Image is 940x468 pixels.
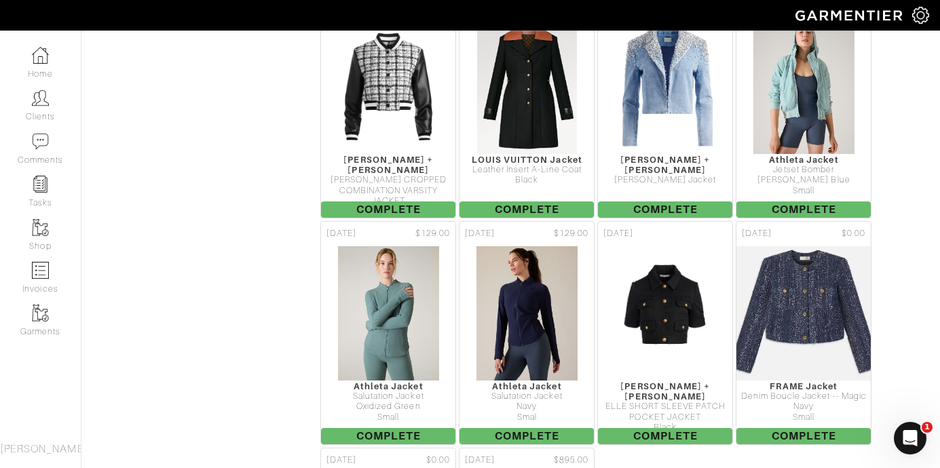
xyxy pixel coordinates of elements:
[32,47,49,64] img: dashboard-icon-dbcd8f5a0b271acd01030246c82b418ddd0df26cd7fceb0bd07c9910d44c42f6.png
[736,165,871,175] div: Jetset Bomber
[598,155,732,176] div: [PERSON_NAME] + [PERSON_NAME]
[554,227,588,240] span: $129.00
[596,220,734,446] a: [DATE] [PERSON_NAME] + [PERSON_NAME] ELLE SHORT SLEEVE PATCH POCKET JACKET Black Complete
[459,155,594,165] div: LOUIS VUITTON Jacket
[476,19,578,155] img: UctC7FwDpBYp2wuZj5AbA32A
[321,175,455,206] div: [PERSON_NAME] CROPPED COMBINATION VARSITY JACKET
[32,219,49,236] img: garments-icon-b7da505a4dc4fd61783c78ac3ca0ef83fa9d6f193b1c9dc38574b1d14d53ca28.png
[337,246,440,381] img: GncxJgFA9EMR89p7CFWtLX1t
[842,227,865,240] span: $0.00
[736,428,871,444] span: Complete
[465,454,495,467] span: [DATE]
[736,402,871,412] div: Navy
[598,428,732,444] span: Complete
[459,175,594,185] div: Black
[598,175,732,185] div: [PERSON_NAME] Jacket
[326,227,356,240] span: [DATE]
[736,381,871,391] div: FRAME Jacket
[465,227,495,240] span: [DATE]
[598,381,732,402] div: [PERSON_NAME] + [PERSON_NAME]
[612,19,719,155] img: 9YSEjtHWwFNdFPc1TjUfBXUV
[321,201,455,218] span: Complete
[736,412,871,423] div: Small
[321,381,455,391] div: Athleta Jacket
[321,155,455,176] div: [PERSON_NAME] + [PERSON_NAME]
[459,381,594,391] div: Athleta Jacket
[321,428,455,444] span: Complete
[598,201,732,218] span: Complete
[603,227,633,240] span: [DATE]
[614,246,716,381] img: zoJ5daUxvDHnh4Sua6KidWtB
[459,391,594,402] div: Salutation Jacket
[319,220,457,446] a: [DATE] $129.00 Athleta Jacket Salutation Jacket Oxidized Green Small Complete
[922,422,933,433] span: 1
[321,391,455,402] div: Salutation Jacket
[459,428,594,444] span: Complete
[789,3,912,27] img: garmentier-logo-header-white-b43fb05a5012e4ada735d5af1a66efaba907eab6374d6393d1fbf88cb4ef424d.png
[598,423,732,433] div: Black
[321,402,455,412] div: Oxidized Green
[753,19,855,155] img: AoY18mztMrK7TSmqvtmJYCFH
[459,412,594,423] div: Smal
[426,454,450,467] span: $0.00
[457,220,596,446] a: [DATE] $129.00 Athleta Jacket Salutation Jacket Navy Smal Complete
[32,133,49,150] img: comment-icon-a0a6a9ef722e966f86d9cbdc48e553b5cf19dbc54f86b18d962a5391bc8f6eb6.png
[337,19,439,155] img: 3mq2D89ks8gyeBeX9DLryFbN
[736,186,871,196] div: Small
[912,7,929,24] img: gear-icon-white-bd11855cb880d31180b6d7d6211b90ccbf57a29d726f0c71d8c61bd08dd39cc2.png
[32,90,49,106] img: clients-icon-6bae9207a08558b7cb47a8932f037763ab4055f8c8b6bfacd5dc20c3e0201464.png
[736,155,871,165] div: Athleta Jacket
[554,454,588,467] span: $895.00
[459,165,594,175] div: Leather Insert A-Line Coat
[476,246,578,381] img: GXQbJiLMX1MFAEnTTDRqN4ip
[894,422,926,454] iframe: Intercom live chat
[326,454,356,467] span: [DATE]
[598,402,732,423] div: ELLE SHORT SLEEVE PATCH POCKET JACKET
[736,201,871,218] span: Complete
[459,402,594,412] div: Navy
[734,220,873,446] a: [DATE] $0.00 FRAME Jacket Denim Boucle Jacket -- Magic Navy Small Complete
[736,391,871,402] div: Denim Boucle Jacket -- Magic
[415,227,450,240] span: $129.00
[32,262,49,279] img: orders-icon-0abe47150d42831381b5fb84f609e132dff9fe21cb692f30cb5eec754e2cba89.png
[32,176,49,193] img: reminder-icon-8004d30b9f0a5d33ae49ab947aed9ed385cf756f9e5892f1edd6e32f2345188e.png
[736,175,871,185] div: [PERSON_NAME] Blue
[321,412,455,423] div: Small
[717,246,890,381] img: ifnibWJsY1x2UNwGmBwxYicQ
[742,227,772,240] span: [DATE]
[32,305,49,321] img: garments-icon-b7da505a4dc4fd61783c78ac3ca0ef83fa9d6f193b1c9dc38574b1d14d53ca28.png
[459,201,594,218] span: Complete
